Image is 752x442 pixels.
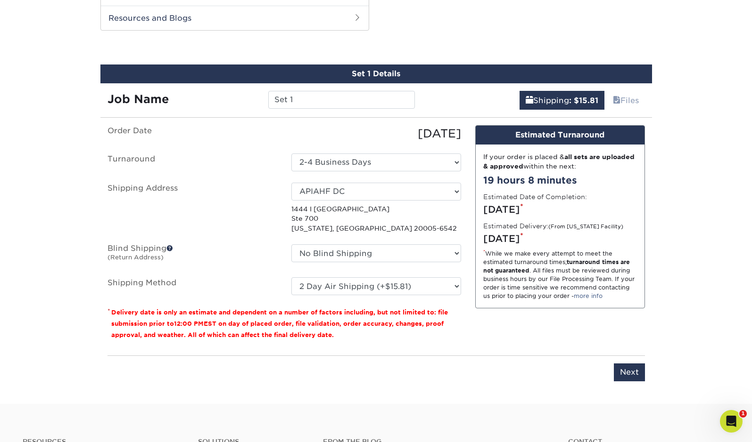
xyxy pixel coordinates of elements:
div: Estimated Turnaround [476,126,645,145]
h2: Resources and Blogs [101,6,369,30]
label: Order Date [100,125,284,142]
b: : $15.81 [569,96,598,105]
div: [DATE] [483,202,637,217]
a: Files [607,91,645,110]
label: Shipping Method [100,277,284,295]
a: more info [574,292,603,299]
strong: turnaround times are not guaranteed [483,258,630,274]
small: (Return Address) [107,254,164,261]
span: shipping [526,96,533,105]
div: [DATE] [284,125,468,142]
label: Turnaround [100,153,284,171]
div: [DATE] [483,232,637,246]
label: Estimated Date of Completion: [483,192,587,201]
strong: Job Name [107,92,169,106]
iframe: Intercom live chat [720,410,743,433]
a: Shipping: $15.81 [520,91,604,110]
span: 1 [739,410,747,418]
p: 1444 I [GEOGRAPHIC_DATA] Ste 700 [US_STATE], [GEOGRAPHIC_DATA] 20005-6542 [291,204,461,233]
span: files [613,96,620,105]
div: 19 hours 8 minutes [483,173,637,187]
small: (From [US_STATE] Facility) [548,224,623,230]
input: Enter a job name [268,91,415,109]
div: If your order is placed & within the next: [483,152,637,171]
span: 12:00 PM [174,320,204,327]
label: Estimated Delivery: [483,221,623,231]
label: Blind Shipping [100,244,284,266]
label: Shipping Address [100,183,284,233]
div: Set 1 Details [100,64,652,83]
small: Delivery date is only an estimate and dependent on a number of factors including, but not limited... [111,309,448,338]
div: While we make every attempt to meet the estimated turnaround times; . All files must be reviewed ... [483,249,637,300]
input: Next [614,363,645,381]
